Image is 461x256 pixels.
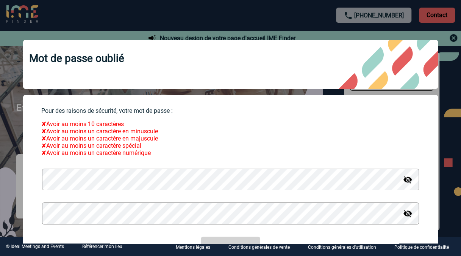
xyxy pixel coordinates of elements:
div: Avoir au moins un caractère en minuscule [41,128,420,135]
a: Politique de confidentialité [388,243,461,250]
p: Pour des raisons de sécurité, votre mot de passe : [41,107,420,114]
span: ✘ [41,120,46,128]
a: Mentions légales [170,243,222,250]
span: ✘ [41,149,46,156]
div: © Ideal Meetings and Events [6,244,64,249]
div: Avoir au moins un caractère numérique [41,149,420,156]
div: Avoir au moins un caractère spécial [41,142,420,149]
div: Avoir au moins un caractère en majuscule [41,135,420,142]
span: ✘ [41,142,46,149]
div: Avoir au moins 10 caractères [41,120,420,128]
a: Référencer mon lieu [82,244,122,249]
a: Conditions générales de vente [222,243,302,250]
p: Mentions légales [176,245,210,250]
p: Politique de confidentialité [394,245,449,250]
span: ✘ [41,128,46,135]
a: Conditions générales d'utilisation [302,243,388,250]
p: Conditions générales d'utilisation [308,245,376,250]
div: Mot de passe oublié [23,40,438,89]
span: ✘ [41,135,46,142]
p: Conditions générales de vente [228,245,290,250]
